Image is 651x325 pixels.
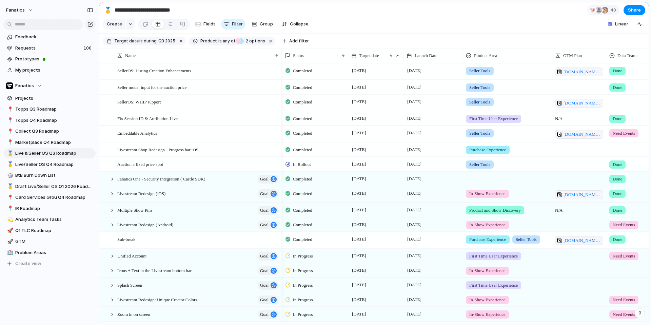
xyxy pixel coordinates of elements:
[6,183,13,190] button: 🥇
[117,235,135,243] span: Sub-break
[406,206,423,214] span: [DATE]
[15,194,93,201] span: Card Services Grou Q4 Roadmap
[260,206,269,215] span: goal
[605,19,631,29] button: Linear
[157,37,177,45] button: Q3 2025
[406,189,423,197] span: [DATE]
[289,38,309,44] span: Add filter
[260,174,269,184] span: goal
[564,100,601,107] span: [DOMAIN_NAME][URL]
[3,81,96,91] button: Fanatics
[6,150,13,157] button: 🥇
[15,106,93,113] span: Topps Q3 Roadmap
[7,106,12,113] div: 📍
[279,19,311,30] button: Collapse
[7,227,12,234] div: 🚀
[613,130,635,137] span: Need Events
[3,43,96,53] a: Requests100
[3,248,96,258] a: 🏥Problem Areas
[260,310,269,319] span: goal
[350,206,368,214] span: [DATE]
[3,181,96,192] a: 🥇Draft Live/Seller OS Q1 2026 Roadmap
[15,128,93,135] span: Collect Q3 Roadmap
[117,175,205,183] span: Fanatics One - Security Integration ( Castle SDK)
[244,38,265,44] span: options
[260,281,269,290] span: goal
[615,21,628,27] span: Linear
[290,21,309,27] span: Collapse
[258,281,278,290] button: goal
[613,311,635,318] span: Need Events
[469,115,518,122] span: First Time User Experience
[563,52,582,59] span: GTM Plan
[293,297,313,303] span: In Progress
[350,98,368,106] span: [DATE]
[102,5,113,16] button: 🥇
[469,130,490,137] span: Seller Tools
[279,36,313,46] button: Add filter
[406,281,423,289] span: [DATE]
[469,253,518,260] span: First Time User Experience
[117,83,186,91] span: Seller mode: input for the auction price
[613,222,635,228] span: Need Events
[406,266,423,274] span: [DATE]
[406,310,423,318] span: [DATE]
[293,99,312,106] span: Completed
[258,206,278,215] button: goal
[15,117,93,124] span: Topps Q4 Roadmap
[3,214,96,225] a: 💫Analytics Team Tasks
[3,104,96,114] a: 📍Topps Q3 Roadmap
[7,194,12,202] div: 📍
[3,93,96,103] a: Projects
[406,114,423,122] span: [DATE]
[293,253,313,260] span: In Progress
[15,139,93,146] span: Marketplace Q4 Roadmap
[406,146,423,154] span: [DATE]
[260,220,269,230] span: goal
[15,238,93,245] span: GTM
[15,249,93,256] span: Problem Areas
[258,266,278,275] button: goal
[232,21,243,27] span: Filter
[406,295,423,304] span: [DATE]
[15,82,34,89] span: Fanatics
[15,161,93,168] span: Live/Seller OS Q4 Roadmap
[117,221,173,228] span: Livestream Redesign (Android)
[406,221,423,229] span: [DATE]
[3,115,96,126] div: 📍Topps Q4 Roadmap
[15,67,93,74] span: My projects
[3,65,96,75] a: My projects
[350,175,368,183] span: [DATE]
[15,56,93,62] span: Prototypes
[117,310,150,318] span: Zoom in on screen
[15,183,93,190] span: Draft Live/Seller OS Q1 2026 Roadmap
[6,227,13,234] button: 🚀
[555,130,603,139] a: [DOMAIN_NAME][URL]
[6,216,13,223] button: 💫
[552,203,606,214] span: N/A
[3,204,96,214] a: 📍IR Roadmap
[564,131,601,138] span: [DOMAIN_NAME][URL]
[221,19,245,30] button: Filter
[624,5,645,15] button: Share
[3,226,96,236] div: 🚀Q1 TLC Roadmap
[469,190,506,197] span: In-Show Experience
[359,52,379,59] span: Target date
[293,147,312,153] span: Completed
[6,194,13,201] button: 📍
[406,160,423,168] span: [DATE]
[3,32,96,42] a: Feedback
[260,251,269,261] span: goal
[350,310,368,318] span: [DATE]
[258,310,278,319] button: goal
[350,66,368,75] span: [DATE]
[7,249,12,256] div: 🏥
[406,235,423,243] span: [DATE]
[613,297,635,303] span: Need Events
[613,68,622,74] span: Done
[293,68,312,74] span: Completed
[117,98,161,106] span: SellerOS: WHIP support
[244,38,249,43] span: 2
[248,19,276,30] button: Group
